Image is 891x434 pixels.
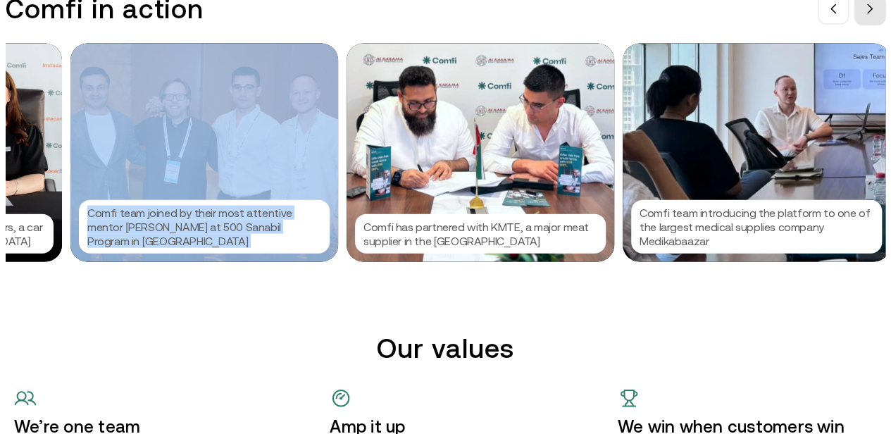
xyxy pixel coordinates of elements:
[363,220,597,248] p: Comfi has partnered with KMTE, a major meat supplier in the [GEOGRAPHIC_DATA]
[640,206,873,248] p: Comfi team introducing the platform to one of the largest medical supplies company Medikabaazar
[14,333,877,364] h2: Our values
[87,206,321,248] p: Comfi team joined by their most attentive mentor [PERSON_NAME] at 500 Sanabil Program in [GEOGRAP...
